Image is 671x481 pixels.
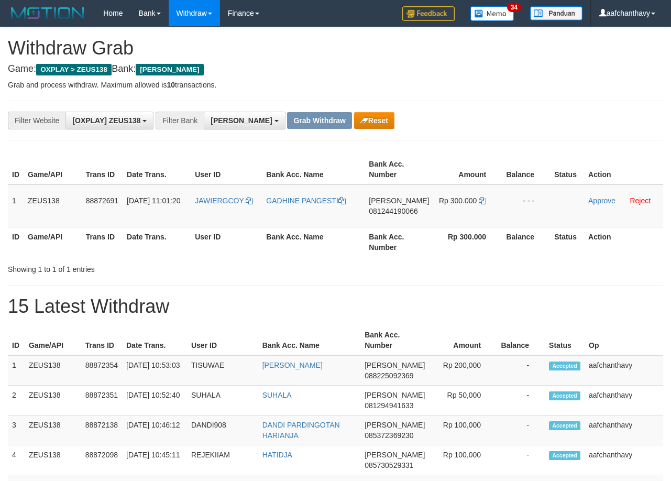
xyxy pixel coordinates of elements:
[187,355,258,386] td: TISUWAE
[470,6,514,21] img: Button%20Memo.svg
[585,445,663,475] td: aafchanthavy
[191,155,262,184] th: User ID
[81,355,122,386] td: 88872354
[72,116,140,125] span: [OXPLAY] ZEUS138
[262,451,292,459] a: HATIDJA
[187,325,258,355] th: User ID
[365,391,425,399] span: [PERSON_NAME]
[8,155,24,184] th: ID
[25,416,81,445] td: ZEUS138
[24,227,82,257] th: Game/API
[81,445,122,475] td: 88872098
[365,227,433,257] th: Bank Acc. Number
[8,296,663,317] h1: 15 Latest Withdraw
[262,391,292,399] a: SUHALA
[8,355,25,386] td: 1
[479,196,486,205] a: Copy 300000 to clipboard
[369,207,417,215] span: Copy 081244190066 to clipboard
[8,64,663,74] h4: Game: Bank:
[433,227,502,257] th: Rp 300.000
[585,325,663,355] th: Op
[502,155,550,184] th: Balance
[585,355,663,386] td: aafchanthavy
[262,361,323,369] a: [PERSON_NAME]
[191,227,262,257] th: User ID
[266,196,345,205] a: GADHINE PANGESTI
[365,361,425,369] span: [PERSON_NAME]
[369,196,429,205] span: [PERSON_NAME]
[127,196,180,205] span: [DATE] 11:01:20
[630,196,651,205] a: Reject
[8,38,663,59] h1: Withdraw Grab
[497,416,545,445] td: -
[588,196,615,205] a: Approve
[25,355,81,386] td: ZEUS138
[402,6,455,21] img: Feedback.jpg
[549,362,580,370] span: Accepted
[24,184,82,227] td: ZEUS138
[497,386,545,416] td: -
[429,445,497,475] td: Rp 100,000
[360,325,429,355] th: Bank Acc. Number
[24,155,82,184] th: Game/API
[549,391,580,400] span: Accepted
[530,6,582,20] img: panduan.png
[365,421,425,429] span: [PERSON_NAME]
[123,227,191,257] th: Date Trans.
[8,325,25,355] th: ID
[262,227,365,257] th: Bank Acc. Name
[195,196,244,205] span: JAWIERGCOY
[167,81,175,89] strong: 10
[439,196,477,205] span: Rp 300.000
[429,416,497,445] td: Rp 100,000
[502,184,550,227] td: - - -
[550,155,584,184] th: Status
[122,445,187,475] td: [DATE] 10:45:11
[122,386,187,416] td: [DATE] 10:52:40
[81,325,122,355] th: Trans ID
[507,3,521,12] span: 34
[545,325,585,355] th: Status
[86,196,118,205] span: 88872691
[8,5,87,21] img: MOTION_logo.png
[8,227,24,257] th: ID
[365,431,413,440] span: Copy 085372369230 to clipboard
[584,155,663,184] th: Action
[204,112,285,129] button: [PERSON_NAME]
[585,386,663,416] td: aafchanthavy
[550,227,584,257] th: Status
[497,355,545,386] td: -
[8,386,25,416] td: 2
[122,325,187,355] th: Date Trans.
[365,371,413,380] span: Copy 088225092369 to clipboard
[429,355,497,386] td: Rp 200,000
[211,116,272,125] span: [PERSON_NAME]
[549,451,580,460] span: Accepted
[497,445,545,475] td: -
[187,386,258,416] td: SUHALA
[81,416,122,445] td: 88872138
[365,401,413,410] span: Copy 081294941633 to clipboard
[585,416,663,445] td: aafchanthavy
[187,416,258,445] td: DANDI908
[187,445,258,475] td: REJEKIIAM
[82,155,123,184] th: Trans ID
[584,227,663,257] th: Action
[429,325,497,355] th: Amount
[156,112,204,129] div: Filter Bank
[8,445,25,475] td: 4
[433,155,502,184] th: Amount
[65,112,153,129] button: [OXPLAY] ZEUS138
[258,325,361,355] th: Bank Acc. Name
[25,386,81,416] td: ZEUS138
[81,386,122,416] td: 88872351
[82,227,123,257] th: Trans ID
[262,421,340,440] a: DANDI PARDINGOTAN HARIANJA
[136,64,203,75] span: [PERSON_NAME]
[25,445,81,475] td: ZEUS138
[122,416,187,445] td: [DATE] 10:46:12
[36,64,112,75] span: OXPLAY > ZEUS138
[429,386,497,416] td: Rp 50,000
[365,461,413,469] span: Copy 085730529331 to clipboard
[8,184,24,227] td: 1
